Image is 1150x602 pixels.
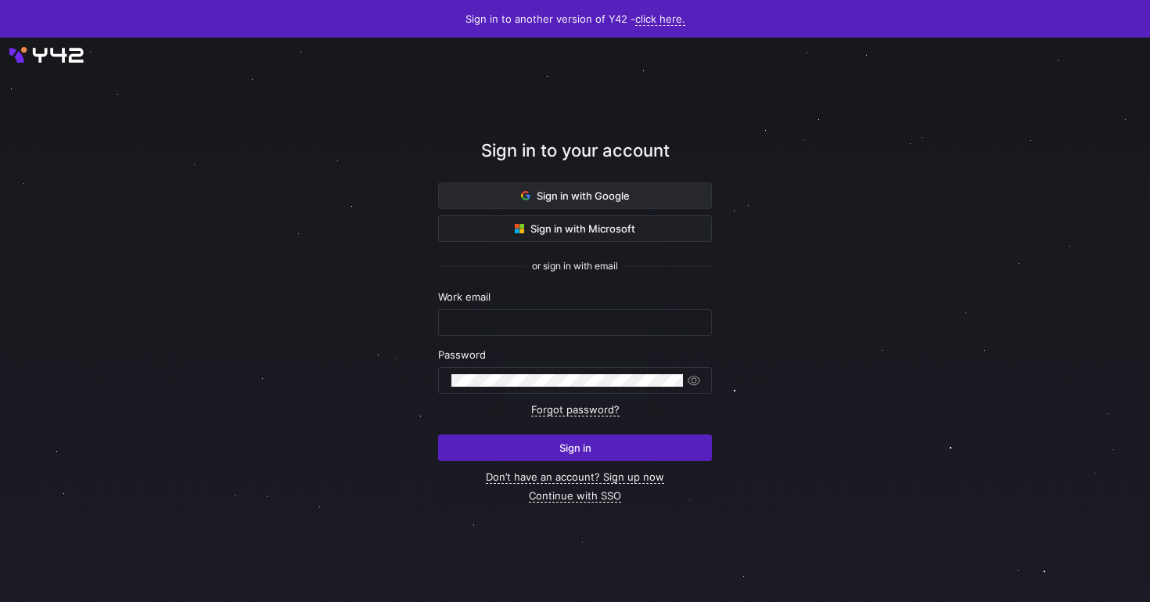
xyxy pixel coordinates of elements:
[532,261,618,272] span: or sign in with email
[438,182,712,209] button: Sign in with Google
[521,189,630,202] span: Sign in with Google
[486,470,664,484] a: Don’t have an account? Sign up now
[438,348,486,361] span: Password
[438,290,491,303] span: Work email
[531,403,620,416] a: Forgot password?
[559,442,591,454] span: Sign in
[438,215,712,242] button: Sign in with Microsoft
[529,489,621,503] a: Continue with SSO
[515,222,635,235] span: Sign in with Microsoft
[438,434,712,461] button: Sign in
[438,138,712,182] div: Sign in to your account
[635,13,685,26] a: click here.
